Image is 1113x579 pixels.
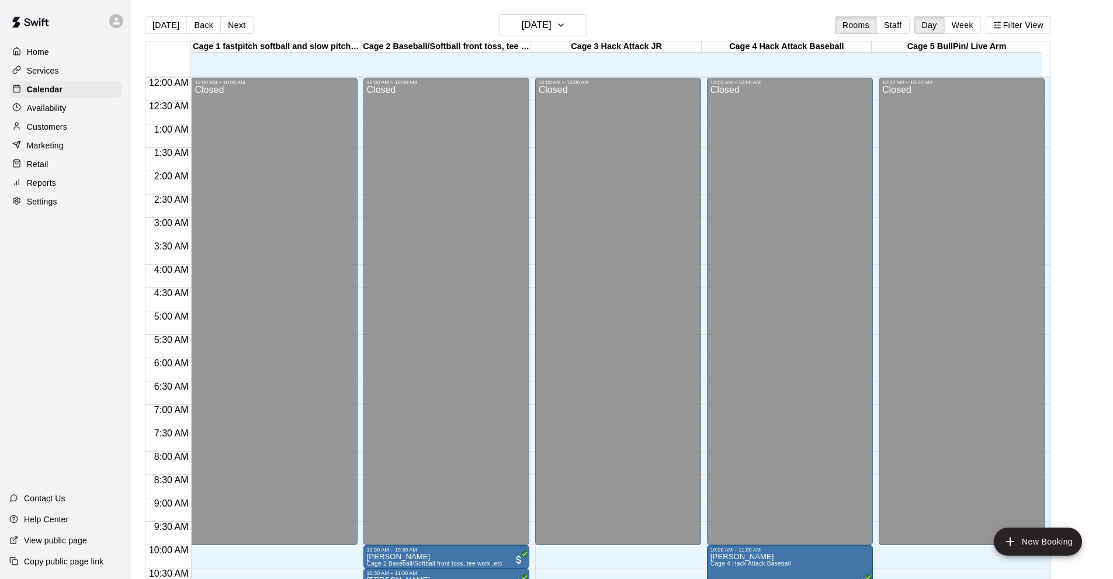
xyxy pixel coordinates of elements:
span: 9:30 AM [151,522,192,532]
p: Help Center [24,514,68,525]
a: Customers [9,118,122,136]
button: Next [220,16,253,34]
button: Rooms [835,16,877,34]
span: Cage 2 Baseball/Softball front toss, tee work ,etc [367,560,502,567]
span: 2:30 AM [151,195,192,204]
p: Calendar [27,84,63,95]
div: 12:00 AM – 10:00 AM: Closed [363,78,529,545]
span: 7:00 AM [151,405,192,415]
a: Availability [9,99,122,117]
span: 12:30 AM [146,101,192,111]
div: 12:00 AM – 10:00 AM: Closed [707,78,873,545]
div: Closed [882,85,1041,549]
a: Settings [9,193,122,210]
p: Contact Us [24,493,65,504]
div: Closed [710,85,869,549]
button: Back [186,16,221,34]
div: 12:00 AM – 10:00 AM [882,79,1041,85]
button: Week [944,16,981,34]
div: Cage 5 BullPin/ Live Arm [872,41,1042,53]
div: 10:00 AM – 10:30 AM [367,547,526,553]
div: 12:00 AM – 10:00 AM: Closed [535,78,701,545]
span: 3:30 AM [151,241,192,251]
span: 8:30 AM [151,475,192,485]
span: 2:00 AM [151,171,192,181]
div: 12:00 AM – 10:00 AM: Closed [191,78,357,545]
span: 5:00 AM [151,311,192,321]
span: 6:30 AM [151,382,192,391]
p: Services [27,65,59,77]
a: Services [9,62,122,79]
span: 4:30 AM [151,288,192,298]
div: 12:00 AM – 10:00 AM: Closed [879,78,1045,545]
p: Retail [27,158,48,170]
span: 10:00 AM [146,545,192,555]
div: 12:00 AM – 10:00 AM [195,79,353,85]
span: 8:00 AM [151,452,192,462]
p: Copy public page link [24,556,103,567]
span: 1:00 AM [151,124,192,134]
span: 10:30 AM [146,568,192,578]
h6: [DATE] [522,17,552,33]
span: Cage 4 Hack Attack Baseball [710,560,791,567]
button: Filter View [986,16,1051,34]
a: Calendar [9,81,122,98]
div: 10:00 AM – 10:30 AM: Christopher Thompson [363,545,529,568]
p: Customers [27,121,67,133]
span: 3:00 AM [151,218,192,228]
div: Closed [367,85,526,549]
div: Closed [539,85,698,549]
a: Home [9,43,122,61]
span: 5:30 AM [151,335,192,345]
div: 12:00 AM – 10:00 AM [367,79,526,85]
div: 10:30 AM – 11:00 AM [367,570,526,576]
div: Closed [195,85,353,549]
p: Marketing [27,140,64,151]
button: [DATE] [145,16,187,34]
button: Staff [876,16,910,34]
span: 12:00 AM [146,78,192,88]
span: 7:30 AM [151,428,192,438]
p: Home [27,46,49,58]
div: 12:00 AM – 10:00 AM [710,79,869,85]
span: 4:00 AM [151,265,192,275]
div: 12:00 AM – 10:00 AM [539,79,698,85]
span: 6:00 AM [151,358,192,368]
p: Reports [27,177,56,189]
span: 9:00 AM [151,498,192,508]
span: All customers have paid [513,554,525,566]
div: Cage 3 Hack Attack JR [531,41,701,53]
a: Reports [9,174,122,192]
div: Cage 1 fastpitch softball and slow pitch softball [191,41,361,53]
div: Cage 2 Baseball/Softball front toss, tee work , No Machine [361,41,531,53]
a: Retail [9,155,122,173]
p: View public page [24,535,87,546]
button: Day [914,16,945,34]
button: [DATE] [500,14,587,36]
div: 10:00 AM – 11:00 AM [710,547,869,553]
span: 1:30 AM [151,148,192,158]
div: Cage 4 Hack Attack Baseball [702,41,872,53]
a: Marketing [9,137,122,154]
p: Settings [27,196,57,207]
button: add [994,528,1082,556]
p: Availability [27,102,67,114]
